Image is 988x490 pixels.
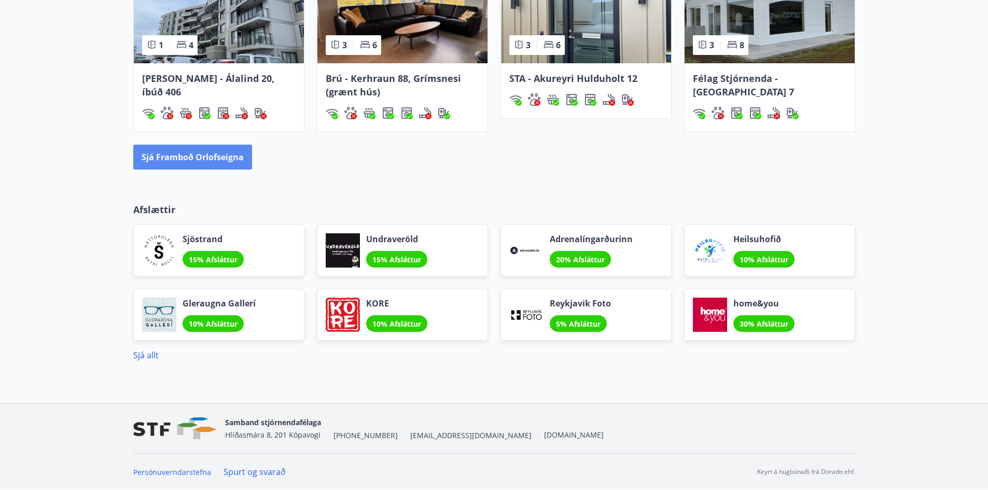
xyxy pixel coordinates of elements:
[603,93,615,106] div: Reykingar / Vape
[344,107,357,119] img: pxcaIm5dSOV3FS4whs1soiYWTwFQvksT25a9J10C.svg
[526,39,531,51] span: 3
[584,93,596,106] div: Þurrkari
[621,93,634,106] div: Hleðslustöð fyrir rafbíla
[509,93,522,106] img: HJRyFFsYp6qjeUYhR4dAD8CaCEsnIFYZ05miwXoh.svg
[372,319,421,329] span: 10% Afsláttur
[740,319,788,329] span: 30% Afsláttur
[372,255,421,264] span: 15% Afsláttur
[326,107,338,119] div: Þráðlaust net
[419,107,432,119] div: Reykingar / Vape
[382,107,394,119] div: Þvottavél
[326,107,338,119] img: HJRyFFsYp6qjeUYhR4dAD8CaCEsnIFYZ05miwXoh.svg
[730,107,743,119] img: Dl16BY4EX9PAW649lg1C3oBuIaAsR6QVDQBO2cTm.svg
[438,107,450,119] div: Hleðslustöð fyrir rafbíla
[363,107,375,119] img: h89QDIuHlAdpqTriuIvuEWkTH976fOgBEOOeu1mi.svg
[133,349,159,361] a: Sjá allt
[189,39,193,51] span: 4
[326,72,461,98] span: Brú - Kerhraun 88, Grímsnesi (grænt hús)
[556,39,561,51] span: 6
[254,107,267,119] img: nH7E6Gw2rvWFb8XaSdRp44dhkQaj4PJkOoRYItBQ.svg
[225,417,321,427] span: Samband stjórnendafélaga
[712,107,724,119] div: Gæludýr
[400,107,413,119] div: Þurrkari
[509,72,637,85] span: STA - Akureyri Hulduholt 12
[382,107,394,119] img: Dl16BY4EX9PAW649lg1C3oBuIaAsR6QVDQBO2cTm.svg
[693,107,705,119] img: HJRyFFsYp6qjeUYhR4dAD8CaCEsnIFYZ05miwXoh.svg
[161,107,173,119] div: Gæludýr
[179,107,192,119] div: Heitur pottur
[733,233,795,245] span: Heilsuhofið
[142,107,155,119] img: HJRyFFsYp6qjeUYhR4dAD8CaCEsnIFYZ05miwXoh.svg
[740,39,744,51] span: 8
[183,233,244,245] span: Sjöstrand
[749,107,761,119] img: hddCLTAnxqFUMr1fxmbGG8zWilo2syolR0f9UjPn.svg
[133,203,855,216] p: Afslættir
[528,93,540,106] div: Gæludýr
[528,93,540,106] img: pxcaIm5dSOV3FS4whs1soiYWTwFQvksT25a9J10C.svg
[786,107,799,119] img: nH7E6Gw2rvWFb8XaSdRp44dhkQaj4PJkOoRYItBQ.svg
[509,93,522,106] div: Þráðlaust net
[366,233,427,245] span: Undraveröld
[556,319,601,329] span: 5% Afsláttur
[342,39,347,51] span: 3
[224,466,286,478] a: Spurt og svarað
[333,430,398,441] span: [PHONE_NUMBER]
[142,72,274,98] span: [PERSON_NAME] - Álalind 20, íbúð 406
[235,107,248,119] div: Reykingar / Vape
[133,417,217,440] img: vjCaq2fThgY3EUYqSgpjEiBg6WP39ov69hlhuPVN.png
[584,93,596,106] img: hddCLTAnxqFUMr1fxmbGG8zWilo2syolR0f9UjPn.svg
[217,107,229,119] div: Þurrkari
[419,107,432,119] img: QNIUl6Cv9L9rHgMXwuzGLuiJOj7RKqxk9mBFPqjq.svg
[161,107,173,119] img: pxcaIm5dSOV3FS4whs1soiYWTwFQvksT25a9J10C.svg
[733,298,795,309] span: home&you
[565,93,578,106] div: Þvottavél
[768,107,780,119] div: Reykingar / Vape
[179,107,192,119] img: h89QDIuHlAdpqTriuIvuEWkTH976fOgBEOOeu1mi.svg
[556,255,605,264] span: 20% Afsláttur
[547,93,559,106] div: Heitur pottur
[740,255,788,264] span: 10% Afsláttur
[189,319,238,329] span: 10% Afsláttur
[366,298,427,309] span: KORE
[730,107,743,119] div: Þvottavél
[198,107,211,119] img: Dl16BY4EX9PAW649lg1C3oBuIaAsR6QVDQBO2cTm.svg
[544,430,604,440] a: [DOMAIN_NAME]
[159,39,163,51] span: 1
[235,107,248,119] img: QNIUl6Cv9L9rHgMXwuzGLuiJOj7RKqxk9mBFPqjq.svg
[693,72,794,98] span: Félag Stjórnenda - [GEOGRAPHIC_DATA] 7
[438,107,450,119] img: nH7E6Gw2rvWFb8XaSdRp44dhkQaj4PJkOoRYItBQ.svg
[217,107,229,119] img: hddCLTAnxqFUMr1fxmbGG8zWilo2syolR0f9UjPn.svg
[400,107,413,119] img: hddCLTAnxqFUMr1fxmbGG8zWilo2syolR0f9UjPn.svg
[372,39,377,51] span: 6
[749,107,761,119] div: Þurrkari
[768,107,780,119] img: QNIUl6Cv9L9rHgMXwuzGLuiJOj7RKqxk9mBFPqjq.svg
[133,145,252,170] button: Sjá framboð orlofseigna
[786,107,799,119] div: Hleðslustöð fyrir rafbíla
[225,430,321,440] span: Hlíðasmára 8, 201 Kópavogi
[621,93,634,106] img: nH7E6Gw2rvWFb8XaSdRp44dhkQaj4PJkOoRYItBQ.svg
[550,298,611,309] span: Reykjavik Foto
[712,107,724,119] img: pxcaIm5dSOV3FS4whs1soiYWTwFQvksT25a9J10C.svg
[183,298,256,309] span: Gleraugna Gallerí
[603,93,615,106] img: QNIUl6Cv9L9rHgMXwuzGLuiJOj7RKqxk9mBFPqjq.svg
[254,107,267,119] div: Hleðslustöð fyrir rafbíla
[547,93,559,106] img: h89QDIuHlAdpqTriuIvuEWkTH976fOgBEOOeu1mi.svg
[550,233,633,245] span: Adrenalíngarðurinn
[142,107,155,119] div: Þráðlaust net
[344,107,357,119] div: Gæludýr
[198,107,211,119] div: Þvottavél
[757,467,855,477] p: Keyrt á hugbúnaði frá Dorado ehf.
[709,39,714,51] span: 3
[189,255,238,264] span: 15% Afsláttur
[363,107,375,119] div: Heitur pottur
[410,430,532,441] span: [EMAIL_ADDRESS][DOMAIN_NAME]
[133,467,211,477] a: Persónuverndarstefna
[565,93,578,106] img: Dl16BY4EX9PAW649lg1C3oBuIaAsR6QVDQBO2cTm.svg
[693,107,705,119] div: Þráðlaust net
